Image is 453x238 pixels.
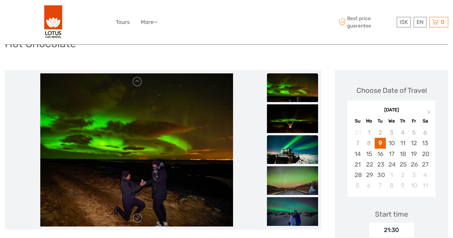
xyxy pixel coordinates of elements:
[375,127,386,138] div: Not available Tuesday, September 2nd, 2025
[9,11,72,16] p: We're away right now. Please check back later!
[397,138,408,148] div: Choose Thursday, September 11th, 2025
[419,117,431,125] div: Sa
[267,73,318,102] img: be31c21a2a5549b1af571fa69801b72f_slider_thumbnail.jpeg
[40,73,233,227] img: be31c21a2a5549b1af571fa69801b72f_main_slider.jpeg
[375,159,386,170] div: Choose Tuesday, September 23rd, 2025
[386,138,397,148] div: Choose Wednesday, September 10th, 2025
[337,15,395,29] span: Best price guarantee
[141,18,157,27] a: More
[356,86,427,95] div: Choose Date of Travel
[363,138,375,148] div: Not available Monday, September 8th, 2025
[267,135,318,164] img: 61b5f769170f4472afa96b06fa73c2e2_slider_thumbnail.jpeg
[386,180,397,191] div: Choose Wednesday, October 8th, 2025
[386,127,397,138] div: Not available Wednesday, September 3rd, 2025
[386,170,397,180] div: Choose Wednesday, October 1st, 2025
[352,180,363,191] div: Choose Sunday, October 5th, 2025
[419,149,431,159] div: Choose Saturday, September 20th, 2025
[363,127,375,138] div: Not available Monday, September 1st, 2025
[408,180,419,191] div: Choose Friday, October 10th, 2025
[369,223,414,237] div: 21:30
[419,127,431,138] div: Not available Saturday, September 6th, 2025
[348,107,435,114] div: [DATE]
[375,117,386,125] div: Tu
[352,159,363,170] div: Choose Sunday, September 21st, 2025
[408,138,419,148] div: Choose Friday, September 12th, 2025
[352,127,363,138] div: Not available Sunday, August 31st, 2025
[352,170,363,180] div: Choose Sunday, September 28th, 2025
[267,166,318,195] img: 998fbffa27ec41558ffac570b71a152f_slider_thumbnail.jpeg
[116,18,130,27] a: Tours
[349,127,433,191] div: month 2025-09
[375,170,386,180] div: Choose Tuesday, September 30th, 2025
[363,149,375,159] div: Choose Monday, September 15th, 2025
[267,104,318,133] img: e20d1cc0eafa4683bbbeb7c4dcd0f8c5_slider_thumbnail.jpeg
[397,159,408,170] div: Choose Thursday, September 25th, 2025
[408,149,419,159] div: Choose Friday, September 19th, 2025
[419,138,431,148] div: Choose Saturday, September 13th, 2025
[44,5,63,40] img: 443-e2bd2384-01f0-477a-b1bf-f993e7f52e7d_logo_big.png
[267,197,318,226] img: 545169c8d0b04271804d6390853f3380_slider_thumbnail.jpeg
[363,170,375,180] div: Choose Monday, September 29th, 2025
[352,149,363,159] div: Choose Sunday, September 14th, 2025
[419,180,431,191] div: Choose Saturday, October 11th, 2025
[408,159,419,170] div: Choose Friday, September 26th, 2025
[408,127,419,138] div: Not available Friday, September 5th, 2025
[363,117,375,125] div: Mo
[397,180,408,191] div: Choose Thursday, October 9th, 2025
[375,209,408,219] div: Start time
[414,17,426,27] div: EN
[375,149,386,159] div: Choose Tuesday, September 16th, 2025
[352,138,363,148] div: Not available Sunday, September 7th, 2025
[397,170,408,180] div: Choose Thursday, October 2nd, 2025
[375,138,386,148] div: Choose Tuesday, September 9th, 2025
[352,117,363,125] div: Su
[419,170,431,180] div: Choose Saturday, October 4th, 2025
[386,149,397,159] div: Choose Wednesday, September 17th, 2025
[408,170,419,180] div: Choose Friday, October 3rd, 2025
[363,180,375,191] div: Choose Monday, October 6th, 2025
[397,149,408,159] div: Choose Thursday, September 18th, 2025
[425,108,435,119] button: Next Month
[397,117,408,125] div: Th
[386,159,397,170] div: Choose Wednesday, September 24th, 2025
[419,159,431,170] div: Choose Saturday, September 27th, 2025
[400,19,408,25] span: ISK
[440,19,445,25] span: 0
[397,127,408,138] div: Not available Thursday, September 4th, 2025
[74,10,81,18] button: Open LiveChat chat widget
[408,117,419,125] div: Fr
[386,117,397,125] div: We
[363,159,375,170] div: Choose Monday, September 22nd, 2025
[375,180,386,191] div: Choose Tuesday, October 7th, 2025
